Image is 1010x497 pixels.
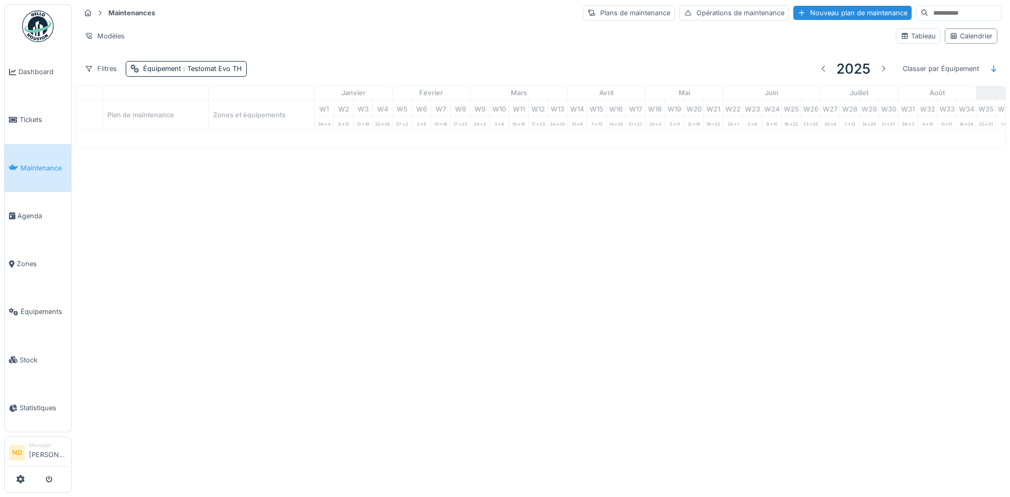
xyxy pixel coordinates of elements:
div: 23 -> 29 [801,117,820,129]
div: 11 -> 17 [937,117,956,129]
div: W 9 [470,100,489,116]
a: Stock [5,336,71,384]
div: W 2 [334,100,353,116]
div: W 14 [568,100,587,116]
span: Équipements [21,307,67,317]
div: 16 -> 22 [782,117,801,129]
div: 28 -> 4 [645,117,664,129]
div: W 5 [392,100,411,116]
div: 7 -> 13 [840,117,859,129]
a: Tickets [5,96,71,144]
div: mai [645,86,723,100]
div: 28 -> 3 [898,117,917,129]
div: Zones et équipements [209,100,314,129]
a: Agenda [5,192,71,240]
div: W 15 [587,100,606,116]
div: 27 -> 2 [392,117,411,129]
div: W 12 [529,100,548,116]
div: W 4 [373,100,392,116]
div: W 35 [976,100,995,116]
span: Statistiques [19,403,67,413]
div: W 17 [626,100,645,116]
div: W 8 [451,100,470,116]
span: Dashboard [18,67,67,77]
div: 10 -> 16 [431,117,450,129]
div: W 19 [665,100,684,116]
div: 3 -> 9 [412,117,431,129]
div: W 18 [645,100,664,116]
div: W 29 [860,100,878,116]
a: ND Manager[PERSON_NAME] [9,441,67,466]
div: W 21 [704,100,723,116]
div: 19 -> 25 [704,117,723,129]
div: Plans de maintenance [583,5,675,21]
span: : Testomat Evo TH [181,65,242,73]
div: W 6 [412,100,431,116]
span: Zones [17,259,67,269]
div: W 32 [918,100,937,116]
a: Statistiques [5,384,71,432]
div: 7 -> 13 [587,117,606,129]
div: 17 -> 23 [451,117,470,129]
div: W 22 [723,100,742,116]
div: W 24 [762,100,781,116]
span: Agenda [17,211,67,221]
div: Opérations de maintenance [679,5,789,21]
div: 30 -> 6 [821,117,840,129]
div: 2 -> 8 [743,117,762,129]
div: Manager [29,441,67,449]
div: Nouveau plan de maintenance [793,6,912,20]
div: W 20 [684,100,703,116]
div: 21 -> 27 [879,117,898,129]
div: août [898,86,976,100]
div: Filtres [80,61,122,76]
div: 5 -> 11 [665,117,684,129]
div: Plan de maintenance [103,100,208,129]
div: 9 -> 15 [762,117,781,129]
div: 29 -> 4 [315,117,334,129]
a: Zones [5,240,71,288]
div: W 11 [509,100,528,116]
div: W 7 [431,100,450,116]
h3: 2025 [836,60,871,77]
div: 13 -> 19 [353,117,372,129]
div: 10 -> 16 [509,117,528,129]
a: Dashboard [5,48,71,96]
div: Classer par Équipement [898,61,984,76]
div: W 3 [353,100,372,116]
div: 3 -> 9 [490,117,509,129]
div: W 34 [957,100,976,116]
div: Modèles [80,28,129,44]
div: 26 -> 1 [723,117,742,129]
li: ND [9,445,25,461]
div: mars [470,86,567,100]
img: Badge_color-CXgf-gQk.svg [22,11,54,42]
div: W 26 [801,100,820,116]
strong: Maintenances [104,8,159,18]
div: 24 -> 30 [548,117,567,129]
div: 25 -> 31 [976,117,995,129]
div: 17 -> 23 [529,117,548,129]
div: février [392,86,470,100]
span: Tickets [19,115,67,125]
div: 6 -> 12 [334,117,353,129]
a: Maintenance [5,144,71,192]
div: W 31 [898,100,917,116]
div: W 25 [782,100,801,116]
div: 21 -> 27 [626,117,645,129]
li: [PERSON_NAME] [29,441,67,464]
div: juillet [821,86,898,100]
div: juin [723,86,820,100]
div: 4 -> 10 [918,117,937,129]
a: Équipements [5,288,71,336]
div: 20 -> 26 [373,117,392,129]
div: W 1 [315,100,334,116]
div: W 23 [743,100,762,116]
div: W 16 [607,100,625,116]
div: avril [568,86,645,100]
div: W 28 [840,100,859,116]
div: Équipement [143,64,242,74]
div: 14 -> 20 [607,117,625,129]
div: W 13 [548,100,567,116]
div: W 33 [937,100,956,116]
